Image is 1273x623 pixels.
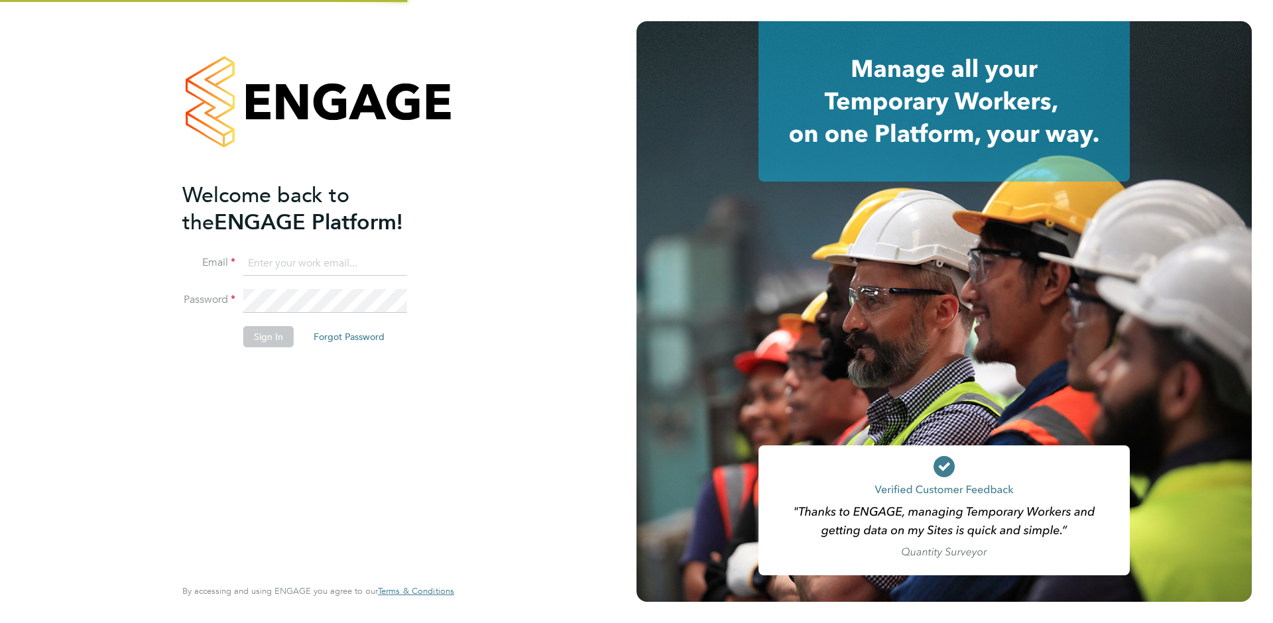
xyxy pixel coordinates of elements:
[182,256,235,270] label: Email
[378,586,454,596] a: Terms & Conditions
[182,182,441,236] h2: ENGAGE Platform!
[182,182,349,235] span: Welcome back to the
[182,585,454,596] span: By accessing and using ENGAGE you agree to our
[303,326,395,347] button: Forgot Password
[182,293,235,307] label: Password
[378,585,454,596] span: Terms & Conditions
[243,326,294,347] button: Sign In
[243,252,407,276] input: Enter your work email...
